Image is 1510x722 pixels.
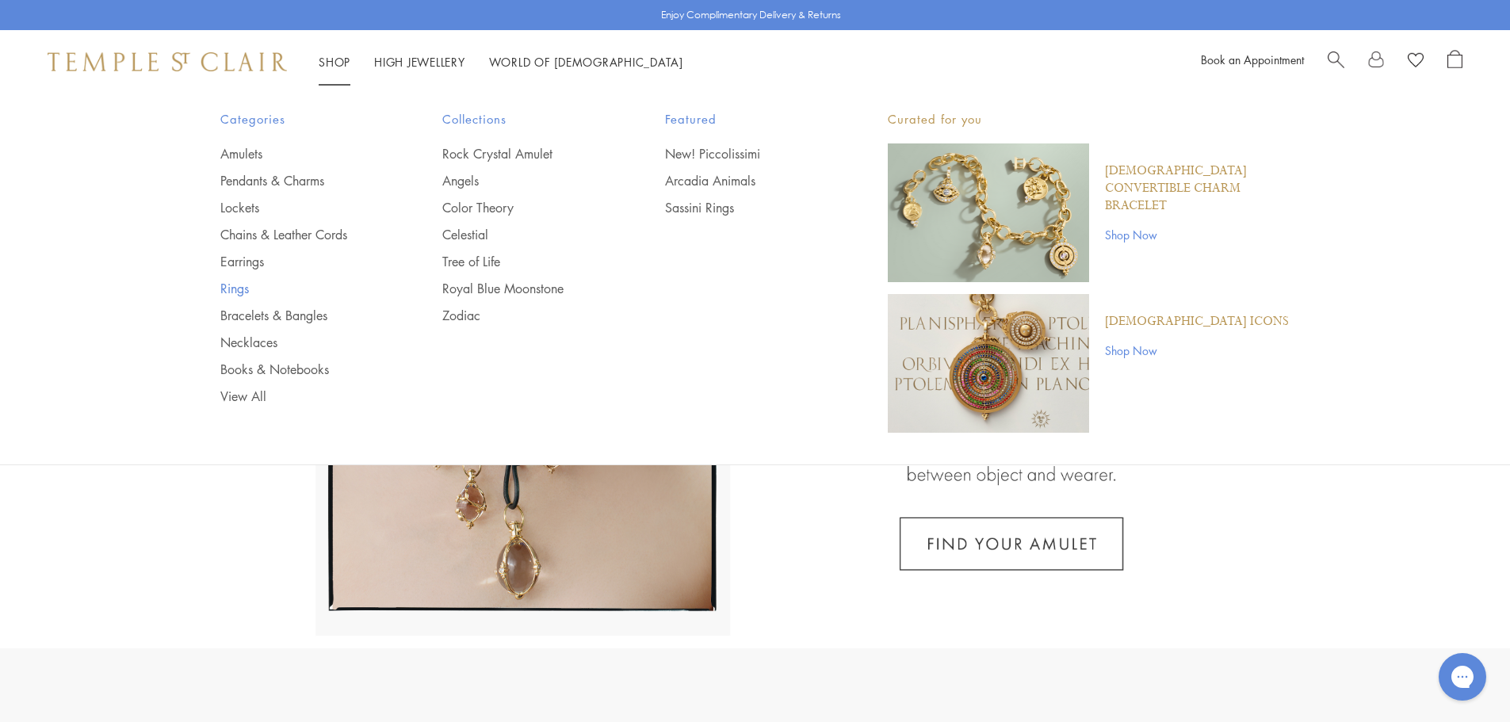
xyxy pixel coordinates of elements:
a: Amulets [220,145,380,162]
a: Shop Now [1105,226,1290,243]
a: Shop Now [1105,342,1289,359]
a: Chains & Leather Cords [220,226,380,243]
a: Royal Blue Moonstone [442,280,602,297]
span: Categories [220,109,380,129]
a: Arcadia Animals [665,172,824,189]
a: Color Theory [442,199,602,216]
a: View All [220,388,380,405]
p: Enjoy Complimentary Delivery & Returns [661,7,841,23]
a: Earrings [220,253,380,270]
iframe: Gorgias live chat messenger [1431,648,1494,706]
nav: Main navigation [319,52,683,72]
a: Pendants & Charms [220,172,380,189]
a: High JewelleryHigh Jewellery [374,54,465,70]
a: Search [1328,50,1344,74]
a: Sassini Rings [665,199,824,216]
a: Books & Notebooks [220,361,380,378]
a: [DEMOGRAPHIC_DATA] Icons [1105,313,1289,330]
a: Bracelets & Bangles [220,307,380,324]
a: Lockets [220,199,380,216]
a: Rings [220,280,380,297]
a: Open Shopping Bag [1447,50,1462,74]
a: ShopShop [319,54,350,70]
span: Featured [665,109,824,129]
a: Rock Crystal Amulet [442,145,602,162]
a: Tree of Life [442,253,602,270]
a: [DEMOGRAPHIC_DATA] Convertible Charm Bracelet [1105,162,1290,215]
a: World of [DEMOGRAPHIC_DATA]World of [DEMOGRAPHIC_DATA] [489,54,683,70]
p: Curated for you [888,109,1290,129]
a: New! Piccolissimi [665,145,824,162]
img: Temple St. Clair [48,52,287,71]
a: Celestial [442,226,602,243]
a: Zodiac [442,307,602,324]
a: Book an Appointment [1201,52,1304,67]
a: Necklaces [220,334,380,351]
a: View Wishlist [1408,50,1424,74]
a: Angels [442,172,602,189]
span: Collections [442,109,602,129]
